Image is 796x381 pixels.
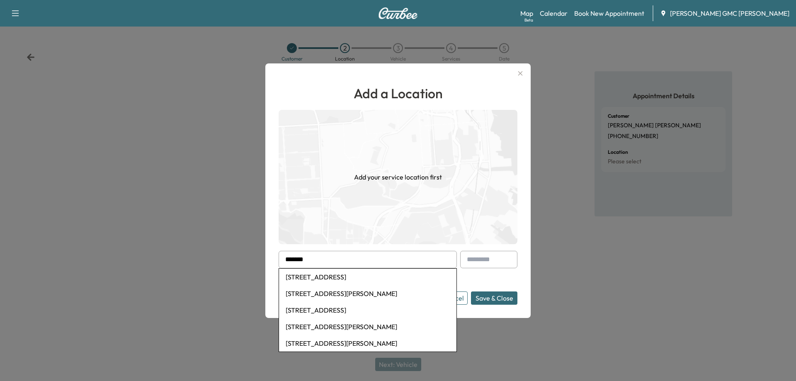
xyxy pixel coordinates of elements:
li: [STREET_ADDRESS][PERSON_NAME] [279,285,456,302]
h1: Add your service location first [354,172,442,182]
li: [STREET_ADDRESS] [279,302,456,318]
a: Book New Appointment [574,8,644,18]
li: [STREET_ADDRESS][PERSON_NAME] [279,318,456,335]
img: empty-map-CL6vilOE.png [279,110,517,244]
a: MapBeta [520,8,533,18]
img: Curbee Logo [378,7,418,19]
div: Beta [524,17,533,23]
h1: Add a Location [279,83,517,103]
a: Calendar [540,8,568,18]
li: [STREET_ADDRESS] [279,269,456,285]
button: Save & Close [471,291,517,305]
li: [STREET_ADDRESS][PERSON_NAME] [279,335,456,352]
span: [PERSON_NAME] GMC [PERSON_NAME] [670,8,789,18]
